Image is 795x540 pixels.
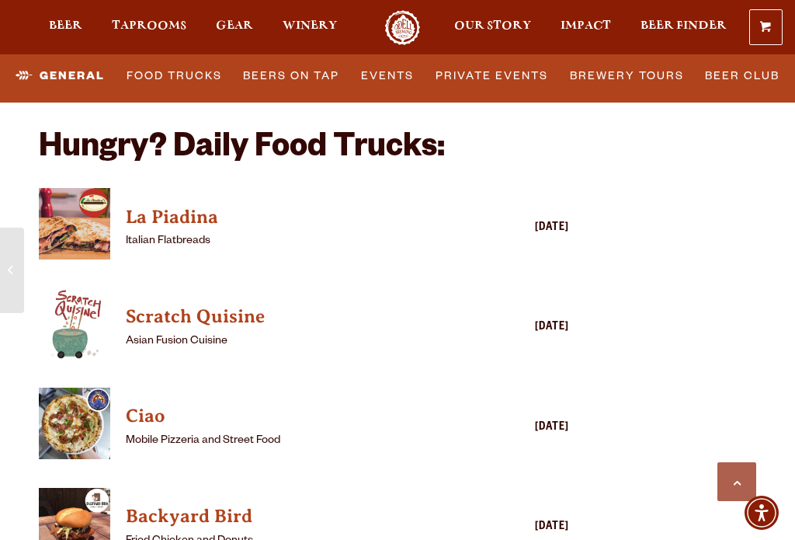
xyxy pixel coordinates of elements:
[445,518,569,537] div: [DATE]
[102,10,196,45] a: Taprooms
[39,131,569,169] h2: Hungry? Daily Food Trucks:
[126,401,437,432] a: View Ciao details (opens in a new window)
[699,58,786,94] a: Beer Club
[717,462,756,501] a: Scroll to top
[216,19,253,32] span: Gear
[373,10,432,45] a: Odell Home
[283,19,337,32] span: Winery
[745,496,779,530] div: Accessibility Menu
[206,10,263,45] a: Gear
[273,10,347,45] a: Winery
[126,504,437,529] h4: Backyard Bird
[445,319,569,337] div: [DATE]
[126,501,437,532] a: View Backyard Bird details (opens in a new window)
[49,19,82,32] span: Beer
[126,232,437,251] p: Italian Flatbreads
[429,58,554,94] a: Private Events
[126,404,437,429] h4: Ciao
[126,205,437,230] h4: La Piadina
[564,58,690,94] a: Brewery Tours
[39,388,110,468] a: View Ciao details (opens in a new window)
[126,305,437,329] h4: Scratch Quisine
[561,19,611,32] span: Impact
[355,58,420,94] a: Events
[445,419,569,437] div: [DATE]
[39,10,92,45] a: Beer
[120,58,228,94] a: Food Trucks
[39,388,110,459] img: thumbnail food truck
[237,58,345,94] a: Beers on Tap
[112,19,186,32] span: Taprooms
[39,288,110,360] img: thumbnail food truck
[454,19,531,32] span: Our Story
[445,219,569,238] div: [DATE]
[550,10,621,45] a: Impact
[39,188,110,260] img: thumbnail food truck
[9,58,111,94] a: General
[126,202,437,233] a: View La Piadina details (opens in a new window)
[39,188,110,268] a: View La Piadina details (opens in a new window)
[126,432,437,451] p: Mobile Pizzeria and Street Food
[39,288,110,368] a: View Scratch Quisine details (opens in a new window)
[126,333,437,351] p: Asian Fusion Cuisine
[126,301,437,333] a: View Scratch Quisine details (opens in a new window)
[630,10,737,45] a: Beer Finder
[641,19,727,32] span: Beer Finder
[444,10,541,45] a: Our Story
